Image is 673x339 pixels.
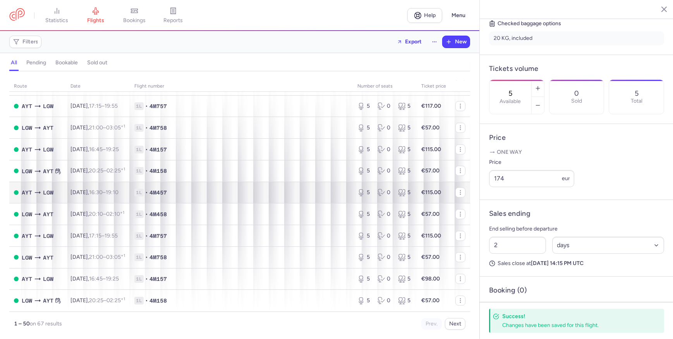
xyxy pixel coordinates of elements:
div: 5 [398,275,412,283]
div: 5 [357,102,371,110]
button: Next [445,318,465,330]
button: New [443,36,470,48]
strong: €57.00 [421,211,440,217]
time: 21:00 [89,254,103,260]
span: LGW [22,210,32,219]
div: 5 [357,275,371,283]
span: • [145,210,148,218]
div: 5 [398,146,412,153]
span: AYT [22,275,32,283]
sup: +1 [120,210,124,215]
time: 02:25 [106,297,125,304]
th: route [9,81,66,92]
time: 20:10 [89,211,103,217]
strong: €115.00 [421,232,441,239]
span: [DATE], [70,189,118,196]
span: [DATE], [70,103,118,109]
span: eur [562,175,570,182]
span: 4M757 [149,232,167,240]
span: • [145,297,148,305]
div: 5 [398,167,412,175]
span: 4M458 [149,210,167,218]
span: 1L [134,189,144,196]
button: Prev. [421,318,442,330]
div: 5 [398,102,412,110]
h4: all [11,59,17,66]
span: Filters [22,39,38,45]
time: 03:05 [106,254,125,260]
time: 17:15 [89,232,101,239]
a: flights [76,7,115,24]
p: Total [631,98,642,104]
span: • [145,124,148,132]
span: – [89,254,125,260]
span: [DATE], [70,232,118,239]
strong: €57.00 [421,297,440,304]
span: • [145,167,148,175]
span: 1L [134,146,144,153]
time: 19:55 [105,232,118,239]
sup: +1 [121,167,125,172]
div: 5 [357,210,371,218]
div: 0 [378,146,391,153]
span: New [455,39,467,45]
span: LGW [43,232,53,240]
strong: €117.00 [421,103,441,109]
span: 4M158 [149,167,167,175]
span: 4M158 [149,297,167,305]
span: [DATE], [70,297,125,304]
span: LGW [43,188,53,197]
time: 19:25 [106,146,119,153]
span: • [145,275,148,283]
span: 1L [134,167,144,175]
p: Sales close at [489,260,664,267]
input: --- [489,170,574,187]
a: bookings [115,7,154,24]
time: 03:05 [106,124,125,131]
div: 5 [357,124,371,132]
h4: Sales ending [489,209,531,218]
span: LGW [22,253,32,262]
h4: Tickets volume [489,64,664,73]
div: 5 [398,124,412,132]
p: End selling before departure [489,224,664,234]
a: statistics [38,7,76,24]
span: [DATE], [70,124,125,131]
button: Export [392,36,427,48]
time: 16:45 [89,146,103,153]
span: 4M157 [149,146,167,153]
span: AYT [43,296,53,305]
span: LGW [22,167,32,176]
div: 5 [398,210,412,218]
h4: sold out [87,59,107,66]
sup: +1 [121,296,125,301]
span: on 67 results [30,320,62,327]
span: LGW [22,296,32,305]
time: 02:10 [106,211,124,217]
span: 1L [134,210,144,218]
div: 0 [378,297,391,305]
span: – [89,232,118,239]
p: 0 [574,89,579,97]
strong: €57.00 [421,124,440,131]
div: 0 [378,102,391,110]
h4: Booking (0) [489,286,527,295]
span: AYT [43,253,53,262]
sup: +1 [121,124,125,129]
span: flights [87,17,104,24]
time: 19:10 [106,189,118,196]
span: statistics [46,17,69,24]
span: • [145,102,148,110]
time: 17:15 [89,103,101,109]
div: 0 [378,275,391,283]
span: 4M758 [149,124,167,132]
div: 5 [357,146,371,153]
span: 1L [134,102,144,110]
span: LGW [22,124,32,132]
time: 20:25 [89,297,103,304]
strong: [DATE] 14:15 PM UTC [531,260,584,267]
strong: €115.00 [421,146,441,153]
button: Filters [10,36,41,48]
span: 1L [134,232,144,240]
time: 16:30 [89,189,103,196]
